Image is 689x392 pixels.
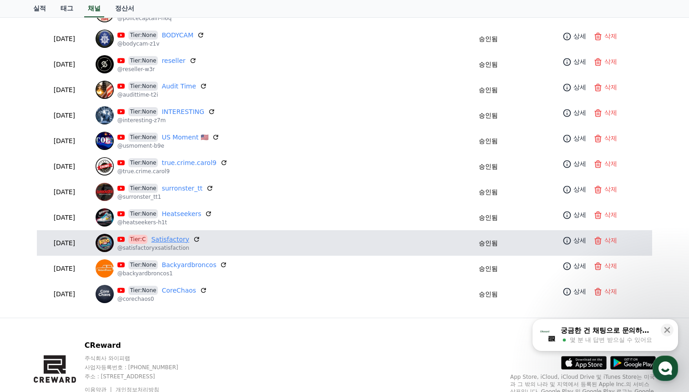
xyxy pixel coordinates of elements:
p: [DATE] [41,34,88,44]
p: [DATE] [41,264,88,273]
img: CoreChaos [96,285,114,303]
button: 삭제 [592,55,619,68]
span: Tier:None [128,158,158,167]
a: surronster_tt [162,184,203,193]
button: 삭제 [592,234,619,247]
p: 상세 [573,185,586,194]
a: true.crime.carol9 [162,158,216,168]
a: 상세 [561,132,588,145]
p: @usmoment-b9e [117,142,219,150]
p: [DATE] [41,85,88,95]
p: [DATE] [41,60,88,69]
p: 승인됨 [479,60,498,69]
p: 승인됨 [479,111,498,120]
a: 상세 [561,157,588,170]
img: reseller [96,55,114,73]
p: 삭제 [604,236,617,245]
span: 대화 [83,303,94,310]
p: [DATE] [41,136,88,146]
p: 주식회사 와이피랩 [85,355,244,362]
p: 승인됨 [479,34,498,44]
span: Tier:C [128,235,148,244]
p: [DATE] [41,111,88,120]
p: 승인됨 [479,85,498,95]
p: 사업자등록번호 : [PHONE_NUMBER] [85,364,244,371]
p: 상세 [573,108,586,118]
p: @bodycam-z1v [117,40,204,47]
a: 상세 [561,30,588,43]
p: 삭제 [604,57,617,67]
p: 상세 [573,236,586,245]
p: 승인됨 [479,213,498,222]
p: [DATE] [41,162,88,171]
a: BODYCAM [162,31,193,40]
span: Tier:None [128,209,158,218]
p: @surronster_tt1 [117,193,213,201]
p: @backyardbroncos1 [117,270,228,277]
p: 상세 [573,287,586,296]
p: 삭제 [604,287,617,296]
p: 승인됨 [479,187,498,197]
p: [DATE] [41,289,88,299]
p: @interesting-z7m [117,117,215,124]
button: 삭제 [592,106,619,119]
a: 상세 [561,259,588,273]
p: 삭제 [604,83,617,92]
a: CoreChaos [162,286,196,295]
p: [DATE] [41,238,88,248]
a: 상세 [561,234,588,247]
a: 상세 [561,183,588,196]
button: 삭제 [592,259,619,273]
a: US Moment 🇺🇸 [162,133,208,142]
span: Tier:None [128,133,158,142]
img: Audit Time [96,81,114,99]
p: 상세 [573,134,586,143]
p: @true.crime.carol9 [117,168,228,175]
img: INTERESTING [96,106,114,124]
p: 승인됨 [479,136,498,146]
p: 승인됨 [479,264,498,273]
p: @audittime-t2i [117,91,207,98]
img: Heatseekers [96,208,114,227]
p: 승인됨 [479,289,498,299]
span: Tier:None [128,107,158,116]
a: 상세 [561,285,588,298]
a: INTERESTING [162,107,204,117]
span: Tier:None [128,286,158,295]
p: [DATE] [41,187,88,197]
p: 삭제 [604,159,617,169]
span: Tier:None [128,184,158,193]
button: 삭제 [592,208,619,222]
button: 삭제 [592,30,619,43]
img: true.crime.carol9 [96,157,114,175]
button: 삭제 [592,285,619,298]
p: 삭제 [604,261,617,271]
p: 승인됨 [479,162,498,171]
p: 상세 [573,159,586,169]
p: 상세 [573,210,586,220]
p: @reseller-w3r [117,66,197,73]
p: @heatseekers-h1t [117,219,213,226]
span: 설정 [141,303,152,310]
p: [DATE] [41,213,88,222]
a: 상세 [561,55,588,68]
p: @policecaptain-h6q [117,15,218,22]
img: surronster_tt [96,183,114,201]
a: Backyardbroncos [162,260,216,270]
img: US Moment 🇺🇸 [96,132,114,150]
button: 삭제 [592,157,619,170]
span: Tier:None [128,56,158,65]
a: Satisfactory [151,235,189,244]
a: 상세 [561,106,588,119]
button: 삭제 [592,81,619,94]
button: 삭제 [592,132,619,145]
p: 승인됨 [479,238,498,248]
a: 상세 [561,81,588,94]
img: BODYCAM [96,30,114,48]
p: CReward [85,340,244,351]
img: Satisfactory [96,234,114,252]
a: 상세 [561,208,588,222]
p: 삭제 [604,185,617,194]
p: 상세 [573,57,586,67]
p: 상세 [573,83,586,92]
